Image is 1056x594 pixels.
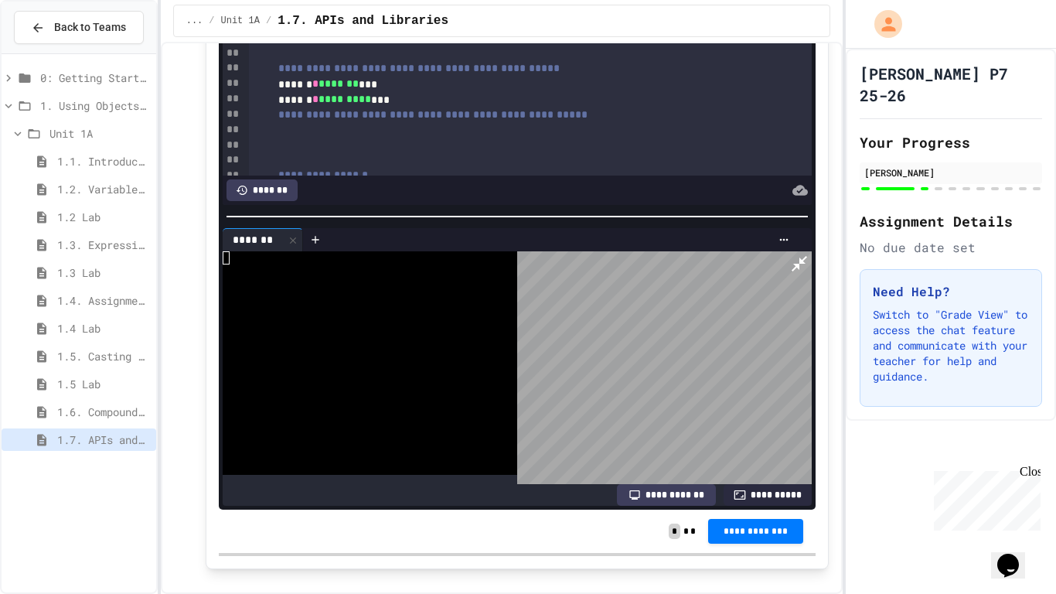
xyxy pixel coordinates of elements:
span: Back to Teams [54,19,126,36]
span: 1.6. Compound Assignment Operators [57,404,150,420]
span: / [266,15,271,27]
span: Unit 1A [221,15,260,27]
div: [PERSON_NAME] [864,166,1037,179]
span: 1.3 Lab [57,265,150,281]
iframe: chat widget [991,532,1041,579]
span: 0: Getting Started [40,70,150,86]
h3: Need Help? [873,282,1029,301]
span: 1.2. Variables and Data Types [57,181,150,197]
iframe: chat widget [928,465,1041,531]
h1: [PERSON_NAME] P7 25-26 [860,63,1042,106]
span: 1.5. Casting and Ranges of Values [57,348,150,364]
span: 1.4. Assignment and Input [57,292,150,309]
h2: Your Progress [860,131,1042,153]
span: 1.7. APIs and Libraries [57,432,150,448]
span: Unit 1A [49,125,150,142]
span: 1. Using Objects and Methods [40,97,150,114]
span: 1.7. APIs and Libraries [278,12,448,30]
span: 1.4 Lab [57,320,150,336]
p: Switch to "Grade View" to access the chat feature and communicate with your teacher for help and ... [873,307,1029,384]
div: No due date set [860,238,1042,257]
div: My Account [858,6,906,42]
span: / [209,15,214,27]
span: 1.3. Expressions and Output [New] [57,237,150,253]
h2: Assignment Details [860,210,1042,232]
div: Chat with us now!Close [6,6,107,98]
span: 1.5 Lab [57,376,150,392]
span: 1.2 Lab [57,209,150,225]
span: 1.1. Introduction to Algorithms, Programming, and Compilers [57,153,150,169]
button: Back to Teams [14,11,144,44]
span: ... [186,15,203,27]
